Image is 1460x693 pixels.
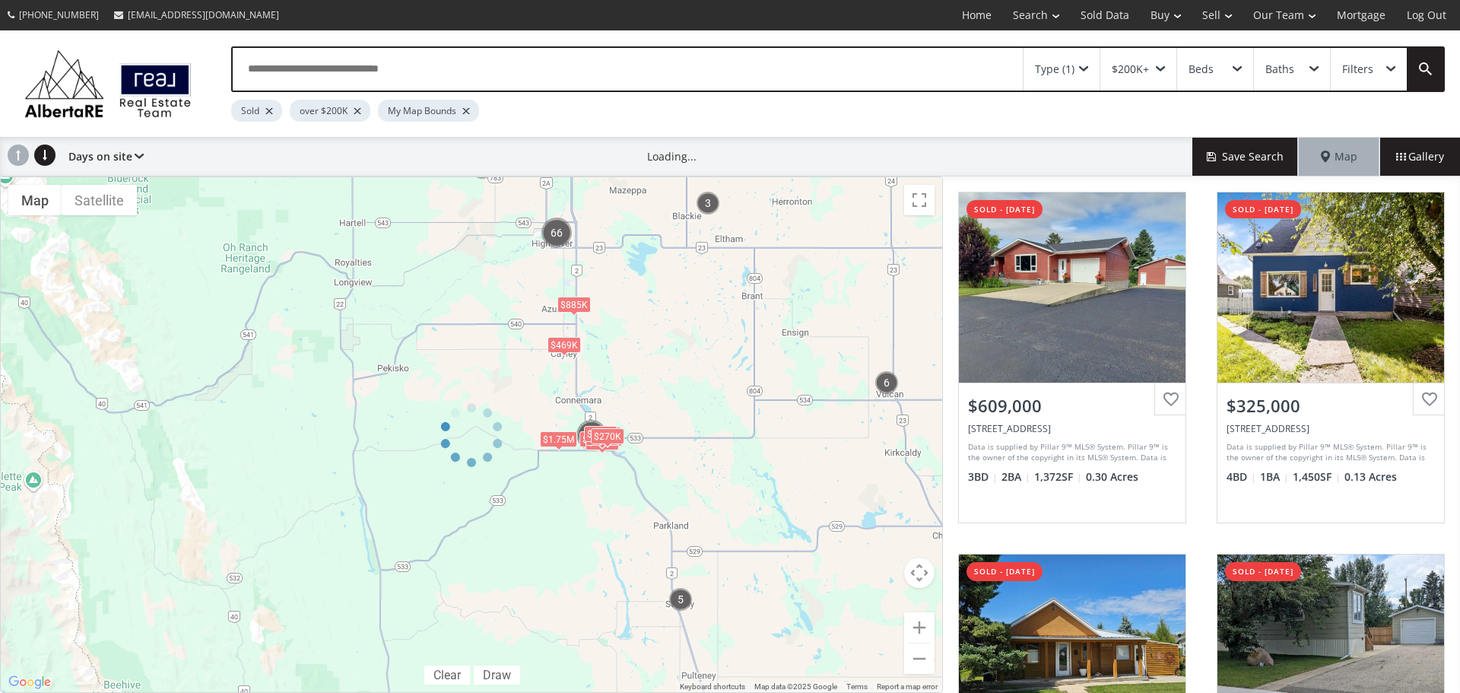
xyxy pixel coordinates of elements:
[1201,176,1460,539] a: sold - [DATE]$325,000[STREET_ADDRESS]Data is supplied by Pillar 9™ MLS® System. Pillar 9™ is the ...
[1299,138,1379,176] div: Map
[1112,64,1149,75] div: $200K+
[1344,469,1397,485] span: 0.13 Acres
[17,46,199,122] img: Logo
[1227,469,1256,485] span: 4 BD
[1227,422,1435,435] div: 2217 22 Street, Nanton, AB T0L 1R0
[378,100,479,122] div: My Map Bounds
[290,100,370,122] div: over $200K
[1260,469,1289,485] span: 1 BA
[19,8,99,21] span: [PHONE_NUMBER]
[943,176,1201,539] a: sold - [DATE]$609,000[STREET_ADDRESS]Data is supplied by Pillar 9™ MLS® System. Pillar 9™ is the ...
[1034,469,1082,485] span: 1,372 SF
[1379,138,1460,176] div: Gallery
[1396,149,1444,164] span: Gallery
[61,138,144,176] div: Days on site
[231,100,282,122] div: Sold
[968,422,1176,435] div: 2501 26 Avenue, Nanton, AB T0L 1R0
[1192,138,1299,176] button: Save Search
[1086,469,1138,485] span: 0.30 Acres
[1189,64,1214,75] div: Beds
[968,469,998,485] span: 3 BD
[1035,64,1074,75] div: Type (1)
[968,394,1176,418] div: $609,000
[1321,149,1357,164] span: Map
[647,149,697,164] div: Loading...
[1227,441,1431,464] div: Data is supplied by Pillar 9™ MLS® System. Pillar 9™ is the owner of the copyright in its MLS® Sy...
[1293,469,1341,485] span: 1,450 SF
[1265,64,1294,75] div: Baths
[128,8,279,21] span: [EMAIL_ADDRESS][DOMAIN_NAME]
[1342,64,1373,75] div: Filters
[968,441,1173,464] div: Data is supplied by Pillar 9™ MLS® System. Pillar 9™ is the owner of the copyright in its MLS® Sy...
[1227,394,1435,418] div: $325,000
[106,1,287,29] a: [EMAIL_ADDRESS][DOMAIN_NAME]
[1001,469,1030,485] span: 2 BA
